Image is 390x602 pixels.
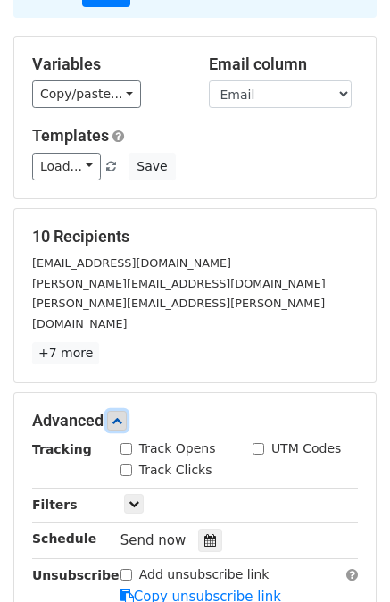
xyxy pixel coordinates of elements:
label: Track Clicks [139,461,212,480]
label: Track Opens [139,439,216,458]
iframe: Chat Widget [301,516,390,602]
span: Send now [120,532,187,548]
strong: Schedule [32,531,96,546]
small: [EMAIL_ADDRESS][DOMAIN_NAME] [32,256,231,270]
small: [PERSON_NAME][EMAIL_ADDRESS][PERSON_NAME][DOMAIN_NAME] [32,297,325,330]
a: Load... [32,153,101,180]
a: Copy/paste... [32,80,141,108]
h5: Advanced [32,411,358,431]
small: [PERSON_NAME][EMAIL_ADDRESS][DOMAIN_NAME] [32,277,326,290]
label: UTM Codes [271,439,341,458]
strong: Unsubscribe [32,568,120,582]
strong: Filters [32,497,78,512]
h5: Email column [209,54,359,74]
label: Add unsubscribe link [139,565,270,584]
a: +7 more [32,342,99,364]
h5: 10 Recipients [32,227,358,247]
button: Save [129,153,175,180]
strong: Tracking [32,442,92,456]
h5: Variables [32,54,182,74]
a: Templates [32,126,109,145]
